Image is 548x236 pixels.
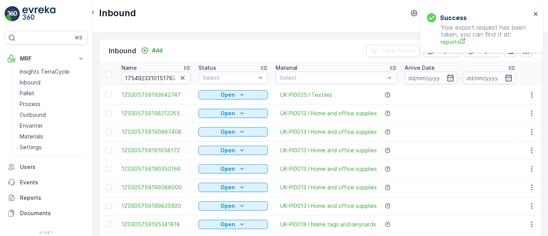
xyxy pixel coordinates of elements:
[121,64,137,72] p: Name
[198,183,268,192] button: Open
[5,51,88,66] button: MRF
[17,66,88,77] a: Insights TerraCycle
[5,6,20,22] img: logo
[106,184,112,190] div: Toggle Row Selected
[20,133,43,140] p: Materials
[463,72,516,84] input: dd/mm/yyyy
[5,206,88,221] a: Documents
[20,122,43,130] p: Envanter
[198,146,268,155] button: Open
[20,194,85,202] p: Reports
[22,6,55,22] img: logo_light-DOdMpM7g.png
[280,110,377,117] a: UK-PI0013 I Home and office supplies
[20,163,85,171] p: Users
[280,147,377,154] a: UK-PI0013 I Home and office supplies
[405,72,457,84] input: dd/mm/yyyy
[440,13,467,22] h3: Success
[20,68,69,76] p: Insights TerraCycle
[20,79,40,86] p: Inbound
[75,35,82,41] p: ⌘B
[106,221,112,228] div: Toggle Row Selected
[5,190,88,206] a: Reports
[121,165,191,173] a: 1Z0305759190350166
[280,184,377,191] a: UK-PI0013 I Home and office supplies
[198,64,216,72] p: Status
[220,128,235,136] p: Open
[220,147,235,154] p: Open
[121,110,191,117] a: 1Z0305759198212265
[17,110,88,120] a: Outbound
[366,45,420,57] button: Clear Filters
[121,91,191,99] a: 1Z0305759193642747
[280,128,377,136] a: UK-PI0013 I Home and office supplies
[109,46,136,56] p: Inbound
[280,74,385,82] p: Select
[106,166,112,172] div: Toggle Row Selected
[198,109,268,118] button: Open
[405,64,435,72] p: Arrive Date
[20,209,85,217] p: Documents
[106,203,112,209] div: Toggle Row Selected
[5,159,88,175] a: Users
[198,164,268,174] button: Open
[220,184,235,191] p: Open
[280,221,376,228] a: UK-PI0018 I Name tags and lanynards
[220,110,235,117] p: Open
[17,131,88,142] a: Materials
[121,147,191,154] a: 1Z0305759191658172
[121,221,191,228] a: 1Z0305759195341818
[17,88,88,99] a: Pallet
[440,38,531,46] a: reports
[20,100,40,108] p: Process
[280,91,332,99] a: UK-PI0025 I Textiles
[106,129,112,135] div: Toggle Row Selected
[121,202,191,210] a: 1Z0305759199835920
[20,55,72,62] p: MRF
[20,179,85,186] p: Events
[106,92,112,98] div: Toggle Row Selected
[5,175,88,190] a: Events
[121,184,191,191] a: 1Z0305759199588000
[276,64,298,72] p: Material
[121,128,191,136] a: 1Z0305759190887408
[203,74,256,82] p: Select
[17,77,88,88] a: Inbound
[220,91,235,99] p: Open
[280,165,377,173] a: UK-PI0013 I Home and office supplies
[152,47,163,54] p: Add
[198,220,268,229] button: Open
[459,73,462,83] p: -
[220,221,235,228] p: Open
[198,201,268,211] button: Open
[220,202,235,210] p: Open
[20,143,42,151] p: Settings
[17,120,88,131] a: Envanter
[99,7,136,19] p: Inbound
[20,111,46,119] p: Outbound
[198,127,268,137] button: Open
[280,202,377,210] a: UK-PI0013 I Home and office supplies
[138,46,166,55] button: Add
[533,11,539,18] button: close
[106,110,112,116] div: Toggle Row Selected
[20,89,34,97] p: Pallet
[106,147,112,153] div: Toggle Row Selected
[198,90,268,99] button: Open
